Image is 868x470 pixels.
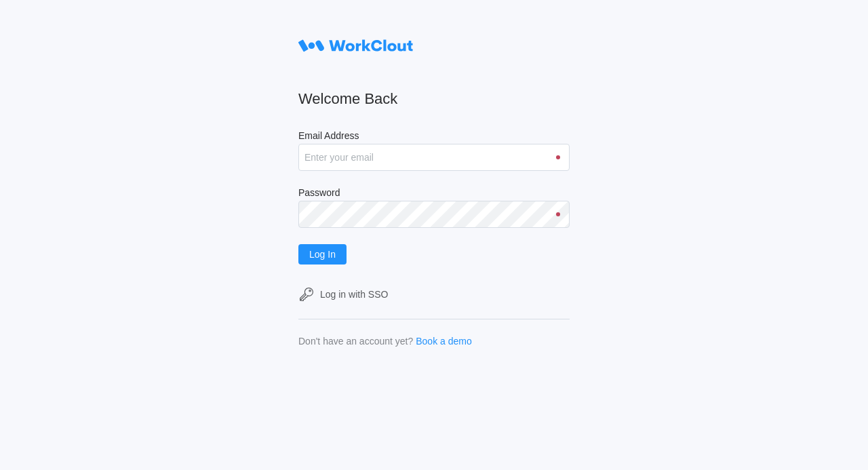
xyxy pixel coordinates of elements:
[298,244,347,265] button: Log In
[298,187,570,201] label: Password
[416,336,472,347] a: Book a demo
[298,336,413,347] div: Don't have an account yet?
[298,130,570,144] label: Email Address
[298,90,570,109] h2: Welcome Back
[298,286,570,302] a: Log in with SSO
[320,289,388,300] div: Log in with SSO
[298,144,570,171] input: Enter your email
[309,250,336,259] span: Log In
